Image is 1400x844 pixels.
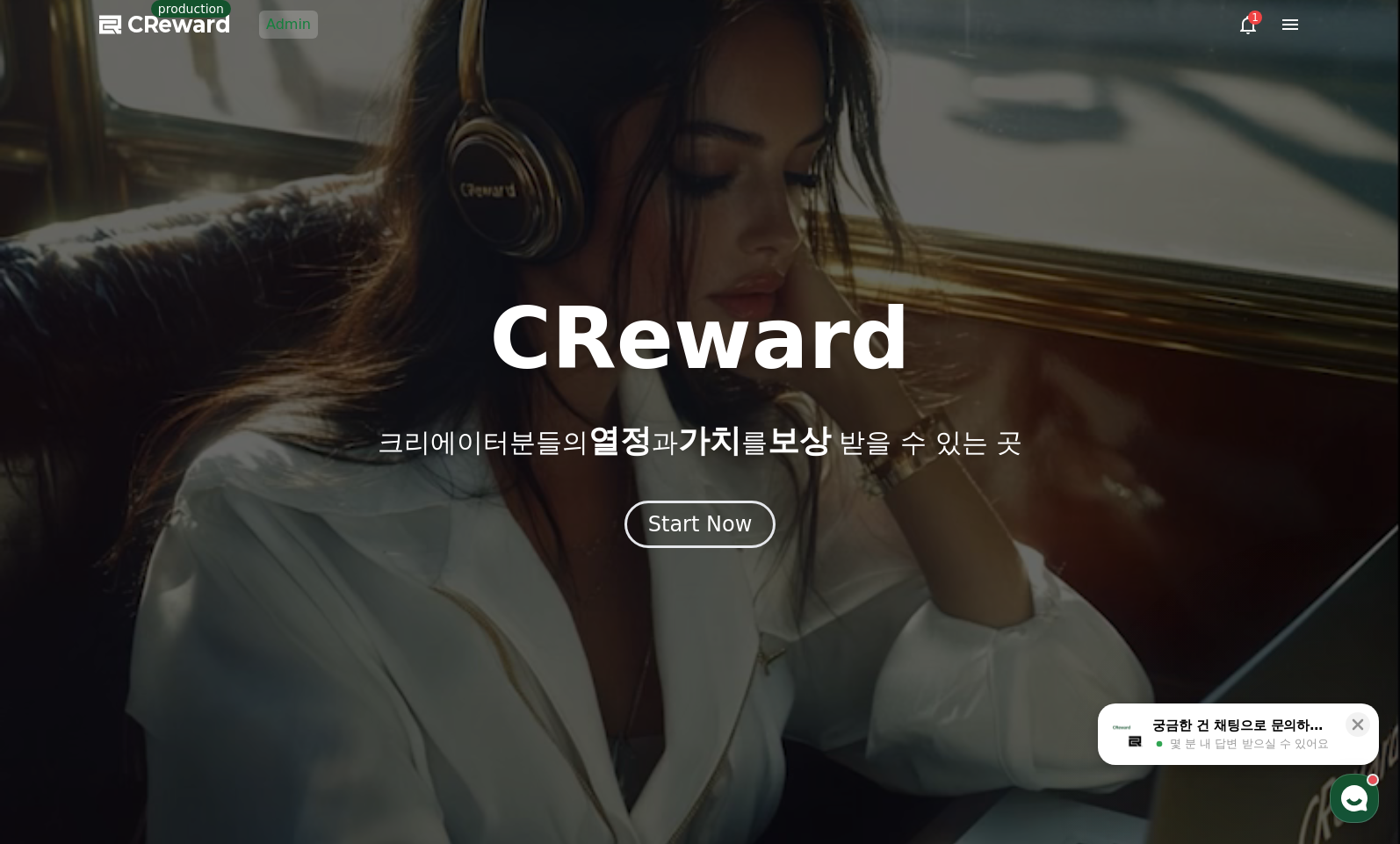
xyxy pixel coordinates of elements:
[378,423,1022,458] p: 크리에이터분들의 과 를 받을 수 있는 곳
[99,11,231,39] a: CReward
[678,422,741,458] span: 가치
[624,501,776,548] button: Start Now
[259,11,318,39] a: Admin
[489,297,910,381] h1: CReward
[648,510,753,538] div: Start Now
[127,11,231,39] span: CReward
[1248,11,1262,25] div: 1
[624,518,776,535] a: Start Now
[768,422,831,458] span: 보상
[588,422,652,458] span: 열정
[1238,14,1259,35] a: 1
